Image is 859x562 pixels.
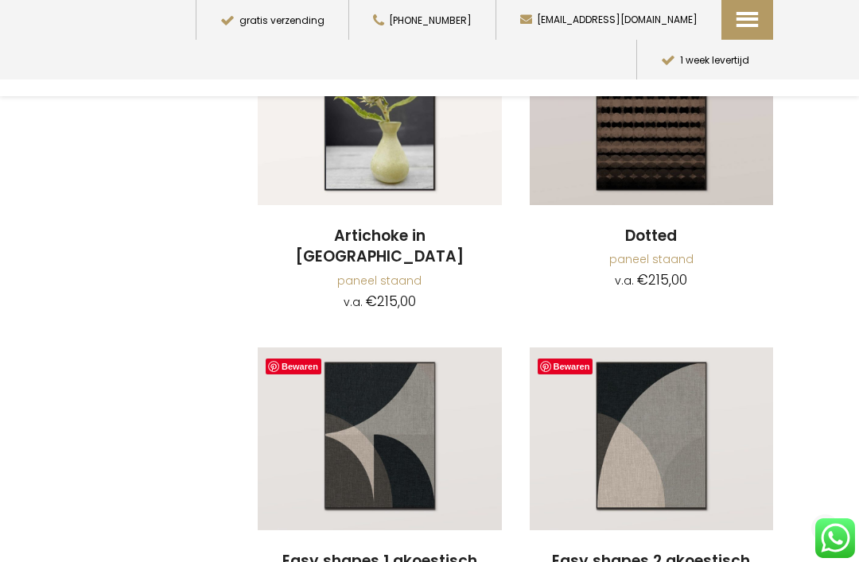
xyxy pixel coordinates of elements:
button: 1 week levertijd [636,40,773,79]
a: Bewaren [266,359,321,374]
img: Artichoke In Vase [258,22,502,205]
span: € [637,270,648,289]
a: Artichoke in [GEOGRAPHIC_DATA] [258,226,502,268]
span: v.a. [615,273,634,289]
a: Dotted [530,226,774,247]
bdi: 215,00 [366,292,416,311]
a: paneel staand [337,273,422,289]
a: paneel staand [609,251,694,267]
bdi: 215,00 [637,270,687,289]
a: Easy Shapes 2 Akoestisch Paneel [530,347,774,533]
a: Easy Shapes 1 Akoestisch Paneel [258,347,502,533]
a: Bewaren [538,359,593,374]
img: Easy Shapes 1 Akoestisch Paneel [258,347,502,530]
span: v.a. [344,294,363,310]
img: Easy Shapes 2 Akoestisch Paneel [530,347,774,530]
span: € [366,292,377,311]
img: Dotted [530,22,774,205]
